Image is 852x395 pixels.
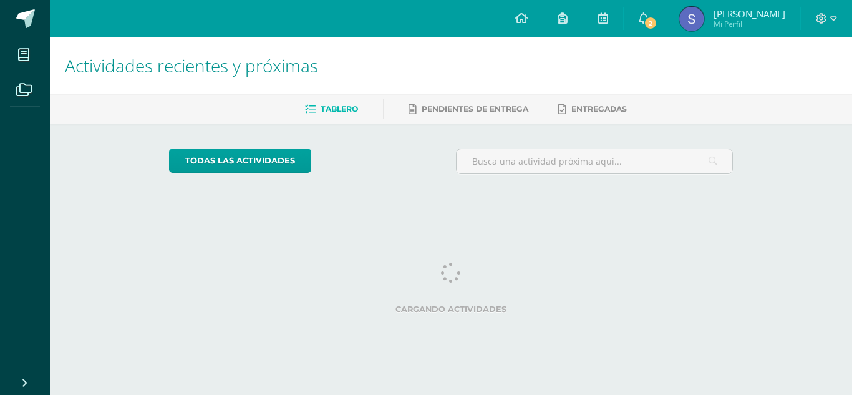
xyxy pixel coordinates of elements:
[169,305,733,314] label: Cargando actividades
[65,54,318,77] span: Actividades recientes y próximas
[714,7,785,20] span: [PERSON_NAME]
[321,104,358,114] span: Tablero
[409,99,528,119] a: Pendientes de entrega
[457,149,733,173] input: Busca una actividad próxima aquí...
[558,99,627,119] a: Entregadas
[571,104,627,114] span: Entregadas
[714,19,785,29] span: Mi Perfil
[169,149,311,173] a: todas las Actividades
[644,16,657,30] span: 2
[305,99,358,119] a: Tablero
[679,6,704,31] img: 84843d3c287c7336384b3c3040476f0c.png
[422,104,528,114] span: Pendientes de entrega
